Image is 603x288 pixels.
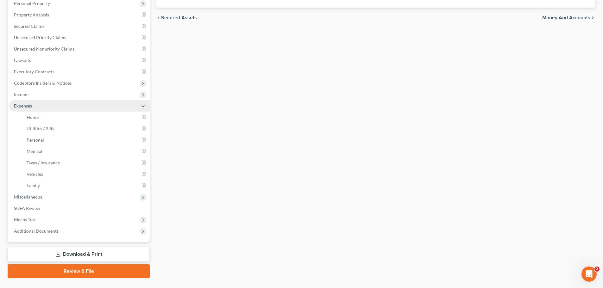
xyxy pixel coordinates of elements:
[9,203,150,214] a: SOFA Review
[156,15,161,20] i: chevron_left
[27,137,44,143] span: Personal
[14,58,31,63] span: Lawsuits
[22,134,150,146] a: Personal
[27,114,39,120] span: Home
[14,228,59,234] span: Additional Documents
[14,69,54,74] span: Executory Contracts
[22,123,150,134] a: Utilities / Bills
[9,9,150,21] a: Property Analysis
[8,264,150,278] a: Review & File
[156,15,197,20] button: chevron_left Secured Assets
[14,1,50,6] span: Personal Property
[14,12,49,17] span: Property Analysis
[27,149,42,154] span: Medical
[14,46,74,52] span: Unsecured Nonpriority Claims
[14,23,44,29] span: Secured Claims
[22,169,150,180] a: Vehicles
[22,180,150,191] a: Family
[542,15,595,20] button: Money and Accounts chevron_right
[9,66,150,77] a: Executory Contracts
[27,160,60,165] span: Taxes / Insurance
[9,43,150,55] a: Unsecured Nonpriority Claims
[14,103,32,108] span: Expenses
[590,15,595,20] i: chevron_right
[14,35,66,40] span: Unsecured Priority Claims
[22,112,150,123] a: Home
[594,267,600,272] span: 2
[9,21,150,32] a: Secured Claims
[14,92,28,97] span: Income
[9,55,150,66] a: Lawsuits
[14,194,42,199] span: Miscellaneous
[14,217,36,222] span: Means Test
[9,32,150,43] a: Unsecured Priority Claims
[581,267,597,282] iframe: Intercom live chat
[22,146,150,157] a: Medical
[22,157,150,169] a: Taxes / Insurance
[27,183,40,188] span: Family
[161,15,197,20] span: Secured Assets
[14,80,72,86] span: Codebtors Insiders & Notices
[27,126,54,131] span: Utilities / Bills
[542,15,590,20] span: Money and Accounts
[8,247,150,262] a: Download & Print
[27,171,43,177] span: Vehicles
[14,205,40,211] span: SOFA Review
